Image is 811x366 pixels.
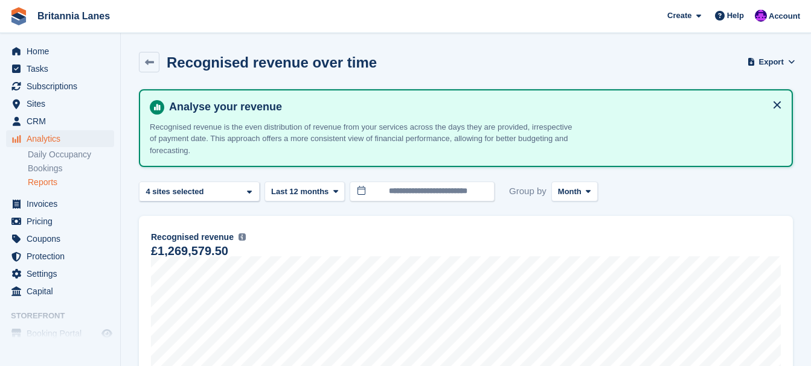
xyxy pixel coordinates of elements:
[755,10,767,22] img: Mark Lane
[6,195,114,212] a: menu
[27,113,99,130] span: CRM
[28,177,114,188] a: Reports
[11,310,120,322] span: Storefront
[264,181,345,201] button: Last 12 months
[759,56,784,68] span: Export
[6,213,114,230] a: menu
[667,10,691,22] span: Create
[6,95,114,112] a: menu
[28,149,114,160] a: Daily Occupancy
[769,10,800,22] span: Account
[727,10,744,22] span: Help
[27,248,99,265] span: Protection
[100,326,114,341] a: Preview store
[239,233,246,241] img: icon-info-grey-7440780725fd019a000dd9b08b2336e03edf1995a4989e88bcd33f0948082b44.svg
[27,60,99,77] span: Tasks
[6,283,114,300] a: menu
[33,6,115,26] a: Britannia Lanes
[509,181,547,201] span: Group by
[6,43,114,60] a: menu
[144,186,208,198] div: 4 sites selected
[6,78,114,95] a: menu
[558,186,582,198] span: Month
[10,7,28,25] img: stora-icon-8386f47178a22dfd0bd8f6a31ec36ba5ce8667c1dd55bd0f319d3a0aa187defe.svg
[6,230,114,247] a: menu
[551,181,598,201] button: Month
[27,195,99,212] span: Invoices
[27,213,99,230] span: Pricing
[6,325,114,342] a: menu
[27,230,99,247] span: Coupons
[6,130,114,147] a: menu
[27,130,99,147] span: Analytics
[150,121,572,157] p: Recognised revenue is the even distribution of revenue from your services across the days they ar...
[151,246,228,256] div: £1,269,579.50
[167,54,377,71] h2: Recognised revenue over time
[27,95,99,112] span: Sites
[6,60,114,77] a: menu
[6,248,114,265] a: menu
[27,265,99,282] span: Settings
[6,265,114,282] a: menu
[749,52,793,72] button: Export
[27,78,99,95] span: Subscriptions
[151,231,234,244] span: Recognised revenue
[27,325,99,342] span: Booking Portal
[271,186,329,198] span: Last 12 months
[27,43,99,60] span: Home
[6,113,114,130] a: menu
[27,283,99,300] span: Capital
[164,100,782,114] h4: Analyse your revenue
[28,163,114,174] a: Bookings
